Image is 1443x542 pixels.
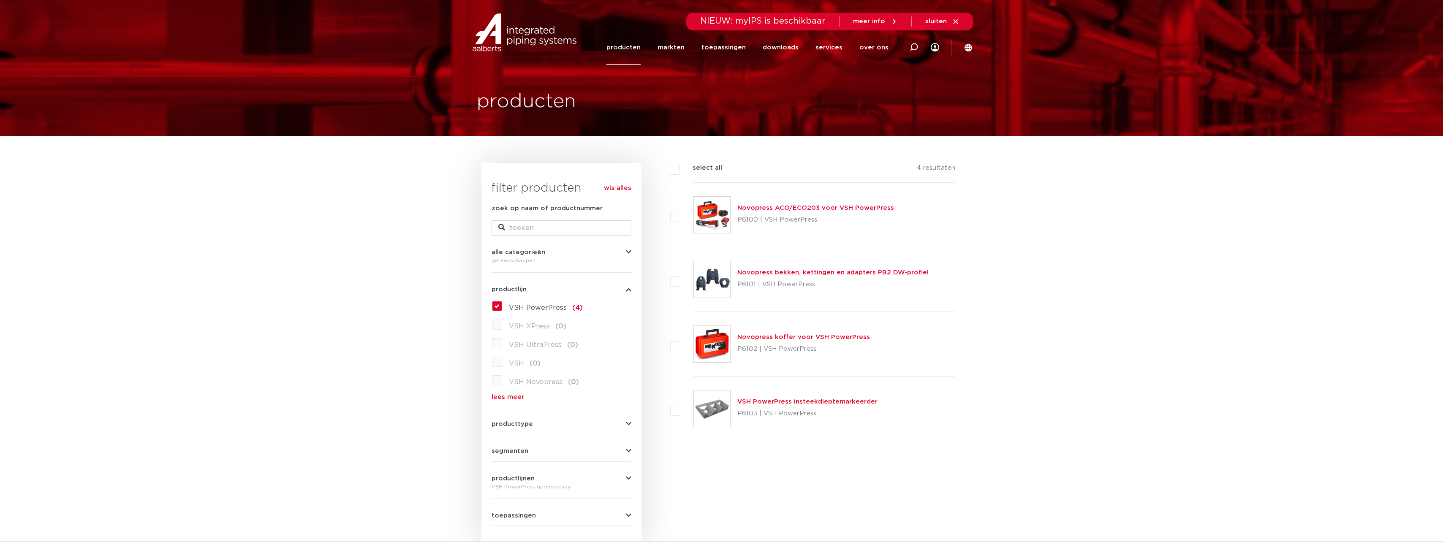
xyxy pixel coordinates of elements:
span: VSH PowerPress [509,304,567,311]
button: alle categorieën [492,249,631,255]
p: P6100 | VSH PowerPress [737,213,894,227]
img: Thumbnail for VSH PowerPress insteekdieptemarkeerder [694,390,730,427]
span: meer info [853,18,885,24]
span: (0) [567,341,578,348]
span: productlijn [492,286,527,293]
span: (0) [555,323,566,330]
button: productlijn [492,286,631,293]
h1: producten [477,88,576,115]
a: downloads [763,30,799,65]
a: VSH PowerPress insteekdieptemarkeerder [737,398,878,405]
a: over ons [859,30,889,65]
span: VSH [509,360,524,367]
a: services [815,30,842,65]
span: NIEUW: myIPS is beschikbaar [700,17,826,25]
span: VSH XPress [509,323,550,330]
a: lees meer [492,394,631,400]
p: P6103 | VSH PowerPress [737,407,878,420]
a: sluiten [925,18,959,25]
button: producttype [492,421,631,427]
span: sluiten [925,18,947,24]
h3: filter producten [492,180,631,197]
div: gereedschappen [492,255,631,266]
span: VSH UltraPress [509,341,562,348]
button: segmenten [492,448,631,454]
a: toepassingen [701,30,746,65]
a: Novopress bekken, kettingen en adapters PB2 DW-profiel [737,269,929,276]
span: productlijnen [492,475,535,482]
p: P6102 | VSH PowerPress [737,342,870,356]
button: toepassingen [492,512,631,519]
a: producten [606,30,641,65]
img: Thumbnail for Novopress ACO/ECO203 voor VSH PowerPress [694,197,730,233]
input: zoeken [492,220,631,236]
a: Novopress ACO/ECO203 voor VSH PowerPress [737,205,894,211]
span: segmenten [492,448,528,454]
label: zoek op naam of productnummer [492,203,603,214]
a: Novopress koffer voor VSH PowerPress [737,334,870,340]
span: (4) [572,304,583,311]
nav: Menu [606,30,889,65]
span: alle categorieën [492,249,545,255]
a: meer info [853,18,898,25]
p: P6101 | VSH PowerPress [737,278,929,291]
a: markten [658,30,685,65]
span: producttype [492,421,533,427]
img: Thumbnail for Novopress koffer voor VSH PowerPress [694,326,730,362]
div: my IPS [931,30,939,65]
img: Thumbnail for Novopress bekken, kettingen en adapters PB2 DW-profiel [694,261,730,298]
p: 4 resultaten [916,163,955,176]
label: select all [680,163,722,173]
span: (0) [530,360,541,367]
span: VSH Novopress [509,379,563,385]
div: VSH PowerPress gereedschap [492,482,631,492]
span: toepassingen [492,512,536,519]
button: productlijnen [492,475,631,482]
a: wis alles [604,183,631,193]
span: (0) [568,379,579,385]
